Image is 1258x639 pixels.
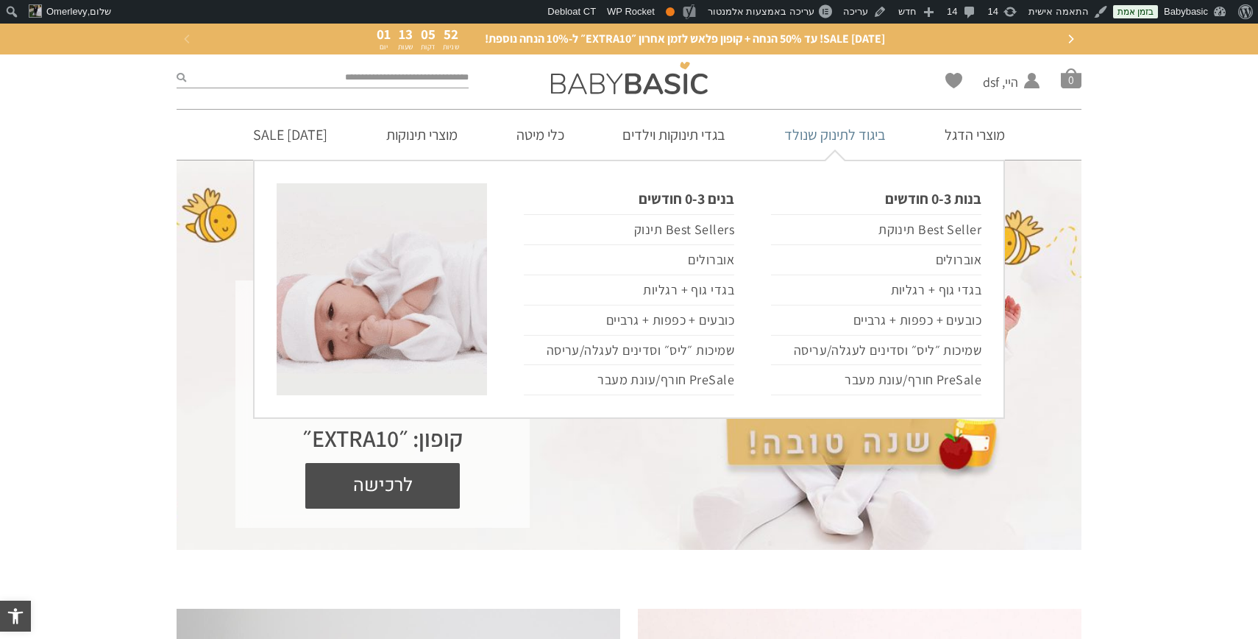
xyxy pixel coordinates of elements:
[444,25,458,43] span: 52
[421,25,436,43] span: 05
[1113,5,1158,18] a: בזמן אמת
[945,73,962,93] span: Wishlist
[485,31,885,47] span: [DATE] SALE! עד 50% הנחה + קופון פלאש לזמן אחרון ״EXTRA10״ ל-10% הנחה נוספת!
[771,365,981,395] a: PreSale חורף/עונת מעבר
[771,306,981,336] a: כובעים + כפפות + גרביים
[771,183,981,214] a: בנות 0-3 חודשים
[666,7,675,16] div: תקין
[524,183,734,214] a: בנים 0-3 חודשים
[923,110,1027,160] a: מוצרי הדגל
[364,110,480,160] a: מוצרי תינוקות
[524,336,734,366] a: שמיכות ״ליס״ וסדינים לעגלה/עריסה
[771,275,981,306] a: בגדי גוף + רגליות
[231,110,349,160] a: [DATE] SALE
[46,6,88,17] span: Omerlevy
[1061,68,1081,88] span: סל קניות
[945,73,962,88] a: Wishlist
[771,214,981,245] a: Best Seller תינוקת
[316,463,449,509] span: לרכישה
[265,420,500,456] div: קופון: ״EXTRA10״
[1061,68,1081,88] a: סל קניות0
[421,43,436,51] p: דקות
[524,214,734,245] a: Best Sellers תינוק
[399,25,413,43] span: 13
[398,43,413,51] p: שעות
[551,62,708,94] img: Baby Basic בגדי תינוקות וילדים אונליין
[983,92,1018,110] span: החשבון שלי
[377,25,391,43] span: 01
[524,365,734,395] a: PreSale חורף/עונת מעבר
[191,27,1067,51] a: [DATE] SALE! עד 50% הנחה + קופון פלאש לזמן אחרון ״EXTRA10״ ל-10% הנחה נוספת!01יום13שעות05דקות52שניות
[771,245,981,275] a: אוברולים
[771,336,981,366] a: שמיכות ״ליס״ וסדינים לעגלה/עריסה
[1059,28,1081,50] button: Next
[524,275,734,306] a: בגדי גוף + רגליות
[708,6,814,17] span: עריכה באמצעות אלמנטור
[305,463,460,509] a: לרכישה
[762,110,908,160] a: ביגוד לתינוק שנולד
[443,43,460,51] p: שניות
[600,110,747,160] a: בגדי תינוקות וילדים
[524,306,734,336] a: כובעים + כפפות + גרביים
[377,43,391,51] p: יום
[494,110,586,160] a: כלי מיטה
[524,245,734,275] a: אוברולים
